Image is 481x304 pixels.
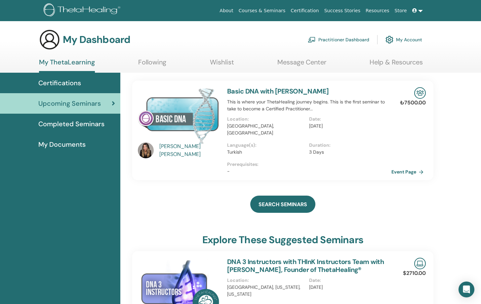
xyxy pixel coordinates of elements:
[227,168,391,175] p: -
[138,142,154,158] img: default.jpg
[138,87,219,144] img: Basic DNA
[202,234,363,246] h3: explore these suggested seminars
[392,5,410,17] a: Store
[38,78,81,88] span: Certifications
[309,123,387,130] p: [DATE]
[227,116,305,123] p: Location :
[308,37,316,43] img: chalkboard-teacher.svg
[363,5,392,17] a: Resources
[309,277,387,284] p: Date :
[385,34,393,45] img: cog.svg
[227,277,305,284] p: Location :
[277,58,326,71] a: Message Center
[322,5,363,17] a: Success Stories
[159,142,220,158] a: [PERSON_NAME] [PERSON_NAME]
[39,29,60,50] img: generic-user-icon.jpg
[63,34,130,46] h3: My Dashboard
[227,257,384,274] a: DNA 3 Instructors with THInK Instructors Team with [PERSON_NAME], Founder of ThetaHealing®
[38,119,104,129] span: Completed Seminars
[400,99,426,107] p: ₺7500.00
[227,284,305,298] p: [GEOGRAPHIC_DATA], [US_STATE], [US_STATE]
[459,282,474,297] div: Open Intercom Messenger
[309,116,387,123] p: Date :
[39,58,95,73] a: My ThetaLearning
[309,142,387,149] p: Duration :
[414,258,426,269] img: Live Online Seminar
[250,196,315,213] a: SEARCH SEMINARS
[391,167,426,177] a: Event Page
[236,5,288,17] a: Courses & Seminars
[227,142,305,149] p: Language(s) :
[414,87,426,99] img: In-Person Seminar
[38,98,101,108] span: Upcoming Seminars
[403,269,426,277] p: $2710.00
[217,5,236,17] a: About
[385,32,422,47] a: My Account
[44,3,123,18] img: logo.png
[227,87,329,95] a: Basic DNA with [PERSON_NAME]
[259,201,307,208] span: SEARCH SEMINARS
[227,161,391,168] p: Prerequisites :
[210,58,234,71] a: Wishlist
[227,149,305,156] p: Turkish
[138,58,166,71] a: Following
[38,139,86,149] span: My Documents
[227,123,305,136] p: [GEOGRAPHIC_DATA], [GEOGRAPHIC_DATA]
[227,98,391,112] p: This is where your ThetaHealing journey begins. This is the first seminar to take to become a Cer...
[370,58,423,71] a: Help & Resources
[309,149,387,156] p: 3 Days
[308,32,369,47] a: Practitioner Dashboard
[288,5,321,17] a: Certification
[309,284,387,291] p: [DATE]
